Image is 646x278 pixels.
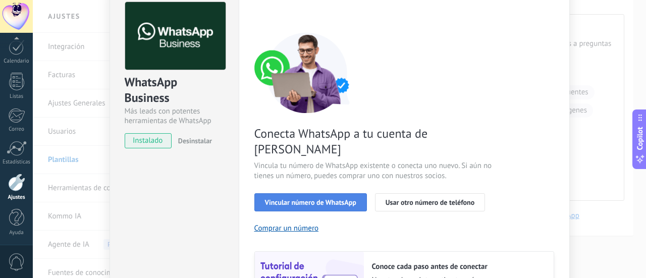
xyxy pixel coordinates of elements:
[265,199,356,206] span: Vincular número de WhatsApp
[2,93,31,100] div: Listas
[635,127,645,150] span: Copilot
[254,161,495,181] span: Vincula tu número de WhatsApp existente o conecta uno nuevo. Si aún no tienes un número, puedes c...
[254,224,319,233] button: Comprar un número
[375,193,485,211] button: Usar otro número de teléfono
[386,199,474,206] span: Usar otro número de teléfono
[174,133,212,148] button: Desinstalar
[254,32,360,113] img: connect number
[125,74,224,106] div: WhatsApp Business
[2,58,31,65] div: Calendario
[2,159,31,165] div: Estadísticas
[2,230,31,236] div: Ayuda
[178,136,212,145] span: Desinstalar
[2,126,31,133] div: Correo
[254,193,367,211] button: Vincular número de WhatsApp
[125,2,226,70] img: logo_main.png
[372,262,544,271] h2: Conoce cada paso antes de conectar
[125,106,224,126] div: Más leads con potentes herramientas de WhatsApp
[125,133,171,148] span: instalado
[2,194,31,201] div: Ajustes
[254,126,495,157] span: Conecta WhatsApp a tu cuenta de [PERSON_NAME]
